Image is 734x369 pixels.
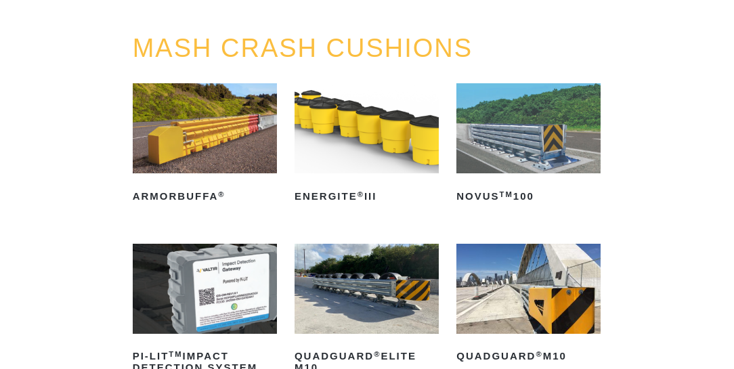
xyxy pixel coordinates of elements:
[456,186,601,207] h2: NOVUS 100
[456,346,601,368] h2: QuadGuard M10
[295,186,439,207] h2: ENERGITE III
[169,350,182,358] sup: TM
[456,83,601,207] a: NOVUSTM100
[295,83,439,207] a: ENERGITE®III
[358,190,364,198] sup: ®
[536,350,542,358] sup: ®
[133,83,277,207] a: ArmorBuffa®
[500,190,513,198] sup: TM
[374,350,381,358] sup: ®
[456,244,601,368] a: QuadGuard®M10
[133,34,473,62] a: MASH CRASH CUSHIONS
[133,186,277,207] h2: ArmorBuffa
[218,190,225,198] sup: ®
